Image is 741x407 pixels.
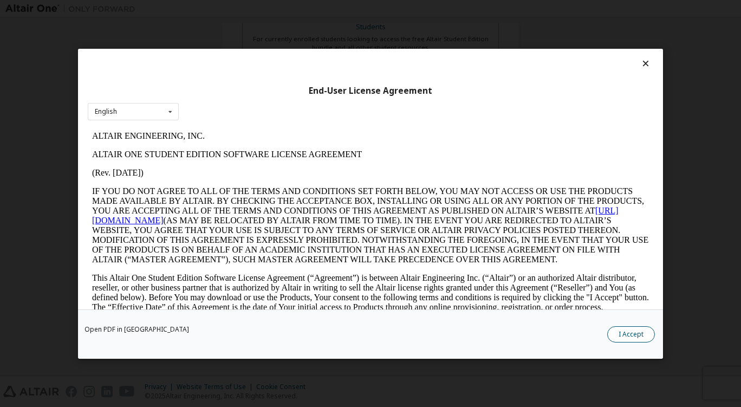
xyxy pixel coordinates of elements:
[4,146,561,185] p: This Altair One Student Edition Software License Agreement (“Agreement”) is between Altair Engine...
[84,326,189,332] a: Open PDF in [GEOGRAPHIC_DATA]
[4,60,561,138] p: IF YOU DO NOT AGREE TO ALL OF THE TERMS AND CONDITIONS SET FORTH BELOW, YOU MAY NOT ACCESS OR USE...
[95,108,117,115] div: English
[4,4,561,14] p: ALTAIR ENGINEERING, INC.
[4,23,561,33] p: ALTAIR ONE STUDENT EDITION SOFTWARE LICENSE AGREEMENT
[4,79,531,98] a: [URL][DOMAIN_NAME]
[607,326,655,342] button: I Accept
[4,41,561,51] p: (Rev. [DATE])
[88,85,653,96] div: End-User License Agreement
